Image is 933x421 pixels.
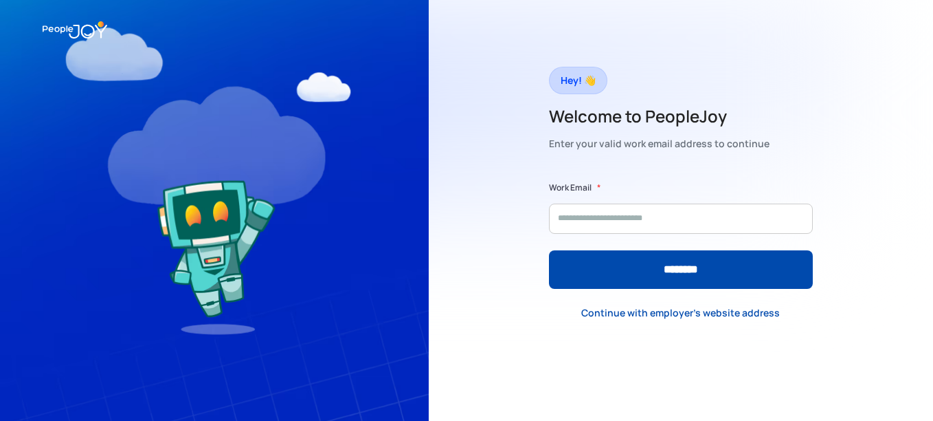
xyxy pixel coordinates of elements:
[549,134,769,153] div: Enter your valid work email address to continue
[561,71,596,90] div: Hey! 👋
[570,299,791,327] a: Continue with employer's website address
[549,181,592,195] label: Work Email
[581,306,780,320] div: Continue with employer's website address
[549,105,769,127] h2: Welcome to PeopleJoy
[549,181,813,289] form: Form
